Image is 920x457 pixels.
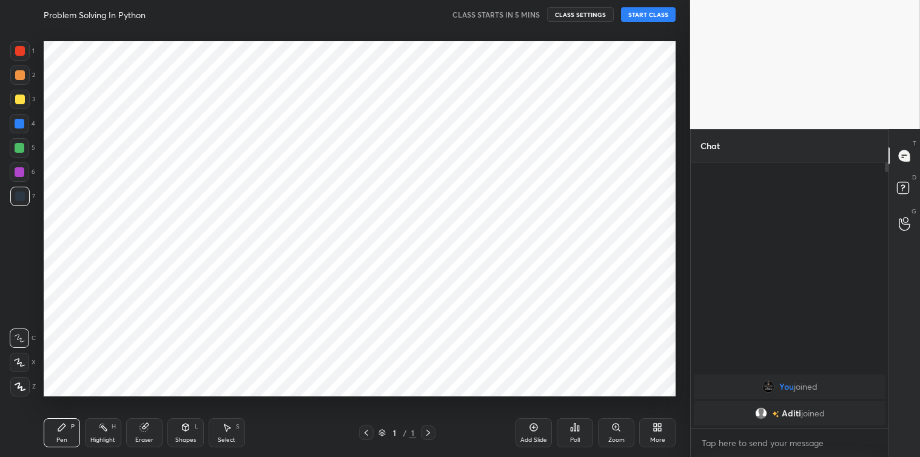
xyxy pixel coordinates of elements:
[90,437,115,443] div: Highlight
[218,437,235,443] div: Select
[112,424,116,430] div: H
[779,382,793,392] span: You
[10,90,35,109] div: 3
[912,207,916,216] p: G
[10,162,35,182] div: 6
[44,9,146,21] h4: Problem Solving In Python
[691,372,888,428] div: grid
[195,424,198,430] div: L
[71,424,75,430] div: P
[403,429,406,436] div: /
[608,437,625,443] div: Zoom
[650,437,665,443] div: More
[801,409,824,418] span: joined
[56,437,67,443] div: Pen
[10,329,36,348] div: C
[10,65,35,85] div: 2
[781,409,801,418] span: Aditi
[754,407,767,419] img: default.png
[10,114,35,133] div: 4
[520,437,547,443] div: Add Slide
[771,411,779,418] img: no-rating-badge.077c3623.svg
[913,139,916,148] p: T
[10,41,35,61] div: 1
[547,7,614,22] button: CLASS SETTINGS
[388,429,400,436] div: 1
[912,173,916,182] p: D
[452,9,540,20] h5: CLASS STARTS IN 5 MINS
[175,437,196,443] div: Shapes
[762,381,774,393] img: e60519a4c4f740609fbc41148676dd3d.jpg
[10,138,35,158] div: 5
[793,382,817,392] span: joined
[621,7,676,22] button: START CLASS
[135,437,153,443] div: Eraser
[10,187,35,206] div: 7
[10,353,36,372] div: X
[409,427,416,438] div: 1
[570,437,580,443] div: Poll
[691,130,730,162] p: Chat
[236,424,240,430] div: S
[10,377,36,396] div: Z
